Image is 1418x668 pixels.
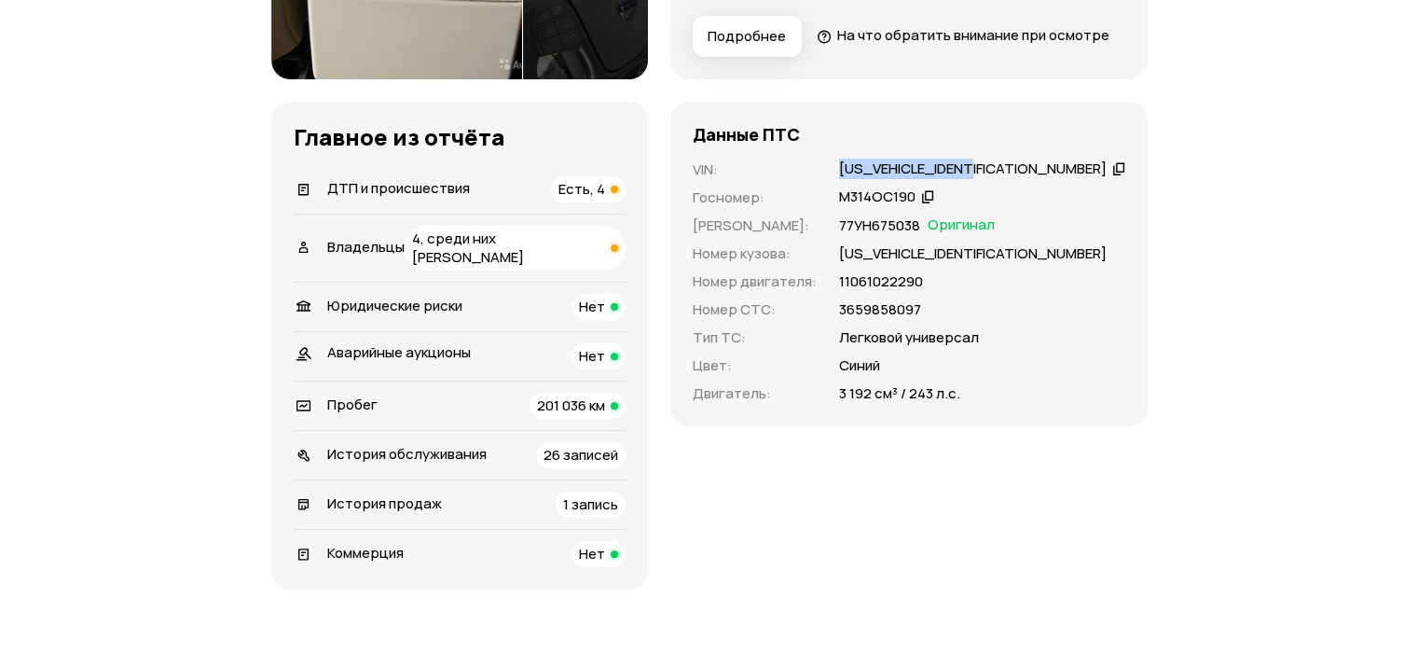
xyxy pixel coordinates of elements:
span: История продаж [327,494,442,513]
p: Двигатель : [693,383,817,404]
span: Подробнее [708,27,786,46]
span: Нет [579,544,605,564]
span: Нет [579,346,605,366]
span: Коммерция [327,543,404,563]
p: 3 192 см³ / 243 л.с. [839,383,960,404]
p: Цвет : [693,355,817,376]
p: 3659858097 [839,299,921,320]
span: Нет [579,297,605,316]
span: Аварийные аукционы [327,342,471,362]
div: [US_VEHICLE_IDENTIFICATION_NUMBER] [839,160,1107,179]
span: 1 запись [563,494,618,514]
span: Оригинал [928,216,995,236]
span: История обслуживания [327,444,487,464]
h4: Данные ПТС [693,124,800,145]
h3: Главное из отчёта [294,124,626,150]
span: 201 036 км [537,396,605,415]
span: Юридические риски [327,296,462,315]
span: Владельцы [327,237,405,257]
span: Пробег [327,395,378,414]
p: Легковой универсал [839,327,979,348]
p: [US_VEHICLE_IDENTIFICATION_NUMBER] [839,244,1107,264]
p: Тип ТС : [693,327,817,348]
span: 26 записей [544,445,618,465]
p: 11061022290 [839,271,923,292]
div: М314ОС190 [839,188,916,207]
p: Номер СТС : [693,299,817,320]
a: На что обратить внимание при осмотре [817,25,1109,45]
span: На что обратить внимание при осмотре [837,25,1109,45]
p: Номер двигателя : [693,271,817,292]
span: 4, среди них [PERSON_NAME] [412,229,524,267]
p: Синий [839,355,880,376]
p: [PERSON_NAME] : [693,216,817,236]
p: Номер кузова : [693,244,817,264]
p: VIN : [693,160,817,180]
span: Есть, 4 [558,179,605,199]
p: Госномер : [693,188,817,208]
span: ДТП и происшествия [327,178,470,198]
p: 77УН675038 [839,216,920,236]
button: Подробнее [693,16,802,57]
